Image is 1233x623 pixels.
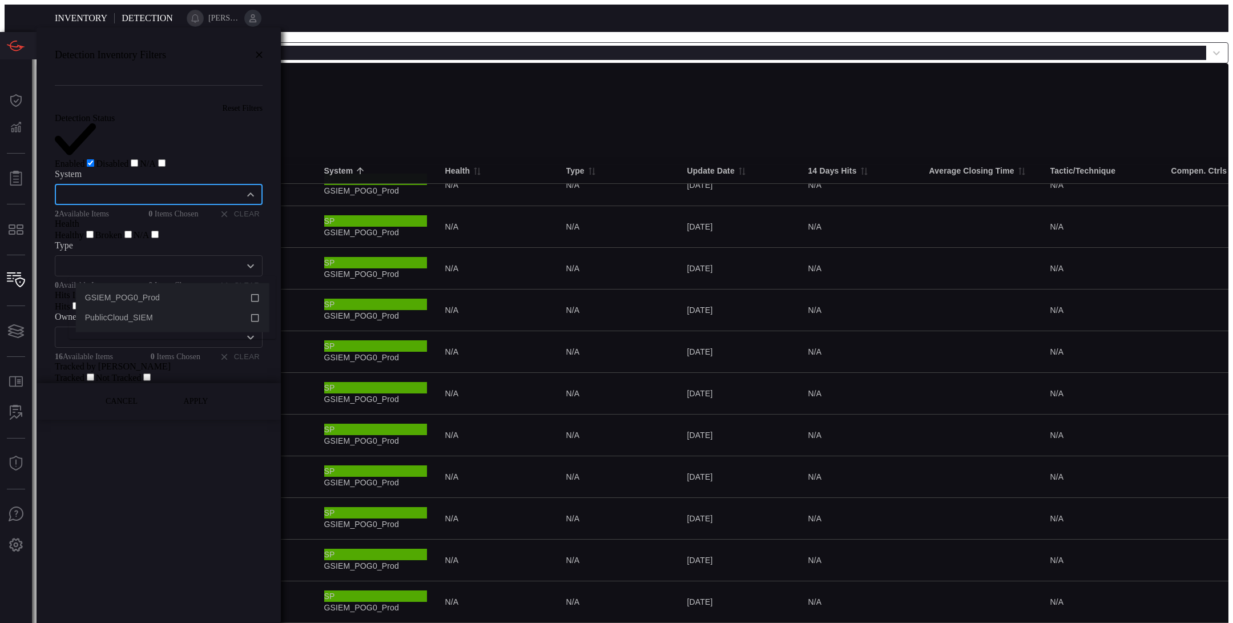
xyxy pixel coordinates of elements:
button: Not Tracked [96,372,153,383]
td: [DATE] [678,248,799,290]
button: Reset Filters [204,104,281,113]
div: Compen. Ctrls [1171,164,1227,178]
label: System [55,169,263,179]
span: N/A [808,264,822,273]
button: Ask Us A Question [2,501,30,528]
span: N/A [566,347,580,356]
td: [DATE] [678,331,799,373]
div: SP [324,382,427,393]
span: N/A [808,556,822,565]
span: N/A [140,159,156,168]
span: N/A [445,306,459,315]
span: N/A [1050,431,1064,440]
td: [DATE] [678,456,799,498]
div: SP [324,215,427,227]
div: SP [324,257,427,268]
span: N/A [134,230,150,240]
span: N/A [1050,180,1064,190]
span: Sort by 14 Days Hits descending [857,166,870,176]
button: N/A [140,158,167,169]
span: Sort by Health ascending [470,166,483,176]
div: GSIEM_POG0_Prod [324,299,427,321]
span: N/A [445,556,459,565]
span: N/A [445,264,459,273]
td: [DATE] [678,540,799,581]
div: Available Items [55,210,109,219]
button: Hits [55,300,82,312]
div: Update Date [687,164,735,178]
div: GSIEM_POG0_Prod [324,549,427,572]
td: [DATE] [678,164,799,206]
li: PublicCloud_SIEM [76,308,269,328]
span: N/A [808,472,822,481]
td: [DATE] [678,206,799,248]
div: GSIEM_POG0_Prod [324,257,427,280]
div: Hits In The Last 14 Days [55,290,263,300]
span: N/A [1050,472,1064,481]
span: Inventory [55,13,107,23]
div: Tactic/Technique [1050,164,1116,178]
span: Tracked [55,373,84,383]
div: SP [324,424,427,435]
span: N/A [566,431,580,440]
span: N/A [445,514,459,523]
span: Broken [95,230,122,240]
span: GSIEM_POG0_Prod [85,293,160,302]
li: GSIEM_POG0_Prod [76,288,269,308]
div: GSIEM_POG0_Prod [324,465,427,488]
span: N/A [1050,306,1064,315]
span: N/A [808,306,822,315]
td: [DATE] [678,498,799,540]
div: Health [445,164,470,178]
button: Cards [2,317,30,345]
button: Cancel [93,395,150,408]
b: 0 [151,352,155,361]
span: N/A [566,180,580,190]
span: Sort by Average Closing Time descending [1014,166,1027,176]
button: Tracked [55,372,96,383]
div: Available Items [55,281,109,290]
span: N/A [445,597,459,606]
span: N/A [808,597,822,606]
div: GSIEM_POG0_Prod [324,340,427,363]
td: [DATE] [678,415,799,456]
span: N/A [566,514,580,523]
span: Detection [122,13,173,23]
span: N/A [808,347,822,356]
span: N/A [566,222,580,231]
button: Broken [95,229,134,240]
span: N/A [1050,556,1064,565]
span: N/A [808,180,822,190]
button: Threat Intelligence [2,450,30,477]
button: Apply [167,395,224,408]
div: SP [324,465,427,477]
div: Type [566,164,585,178]
span: N/A [1050,222,1064,231]
div: Available Items [55,352,113,361]
div: GSIEM_POG0_Prod [324,590,427,613]
div: Detection Status [55,113,263,123]
div: GSIEM_POG0_Prod [324,382,427,405]
button: Detections [2,114,30,142]
span: Sorted by System ascending [353,166,366,176]
span: N/A [566,597,580,606]
td: [DATE] [678,373,799,415]
button: Open [243,258,259,274]
button: Dashboard [2,87,30,114]
b: 16 [55,352,63,361]
span: PublicCloud_SIEM [85,313,153,322]
span: Hits [55,302,70,311]
button: Enabled [55,123,96,169]
span: Enabled [55,159,84,168]
td: [DATE] [678,581,799,623]
span: N/A [445,347,459,356]
span: N/A [1050,264,1064,273]
div: Average Closing Time [929,164,1014,178]
div: GSIEM_POG0_Prod [324,424,427,447]
span: N/A [445,472,459,481]
button: Rule Catalog [2,368,30,396]
span: N/A [808,222,822,231]
button: N/A [134,229,161,240]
